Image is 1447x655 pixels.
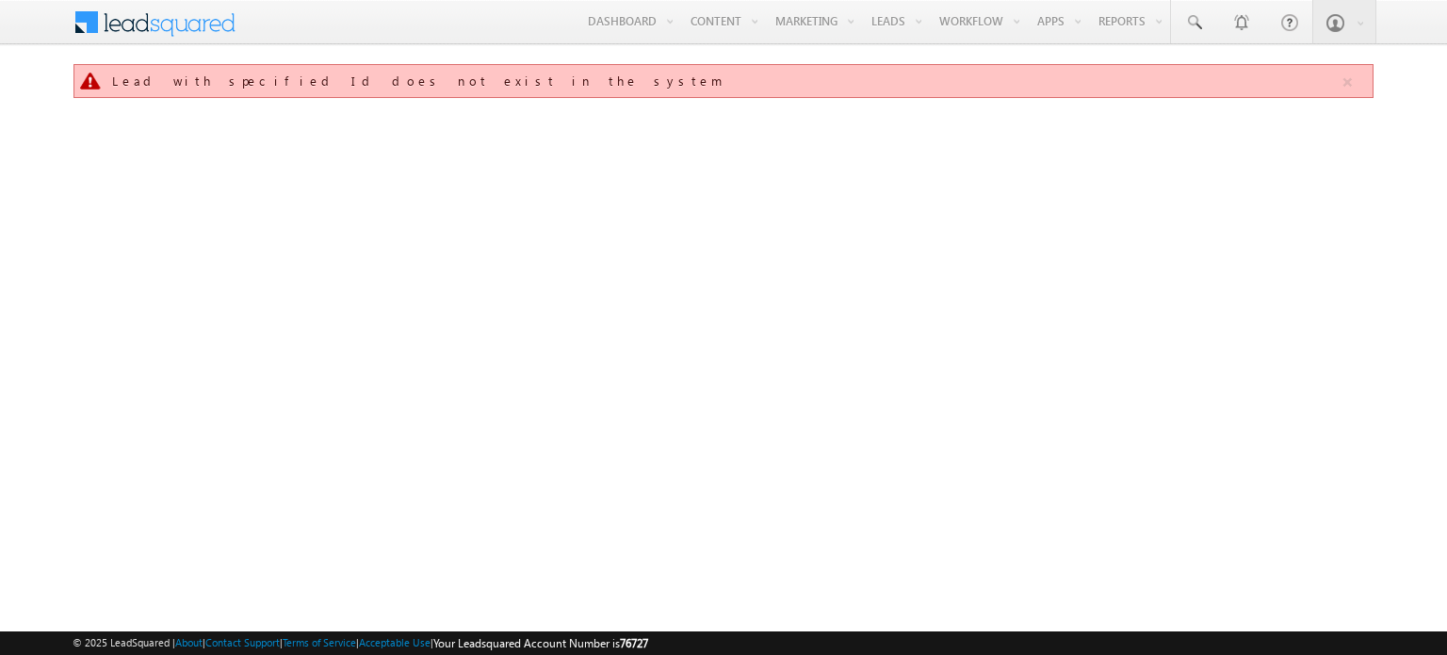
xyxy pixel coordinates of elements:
[205,636,280,648] a: Contact Support
[359,636,431,648] a: Acceptable Use
[112,73,1340,90] div: Lead with specified Id does not exist in the system
[433,636,648,650] span: Your Leadsquared Account Number is
[620,636,648,650] span: 76727
[73,634,648,652] span: © 2025 LeadSquared | | | | |
[283,636,356,648] a: Terms of Service
[175,636,203,648] a: About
